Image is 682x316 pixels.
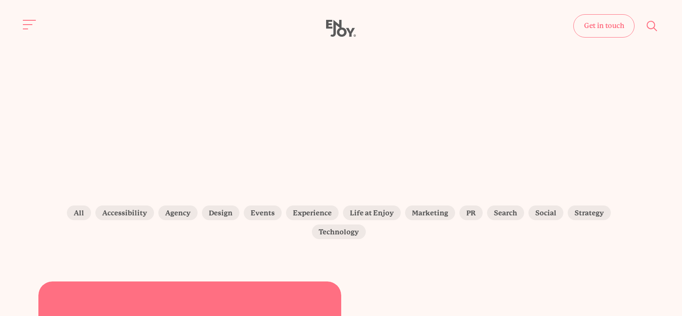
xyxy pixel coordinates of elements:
[286,205,339,220] label: Experience
[405,205,455,220] label: Marketing
[202,205,239,220] label: Design
[244,205,282,220] label: Events
[573,14,635,38] a: Get in touch
[528,205,563,220] label: Social
[158,205,198,220] label: Agency
[21,16,39,34] button: Site navigation
[343,205,401,220] label: Life at Enjoy
[67,205,91,220] label: All
[95,205,154,220] label: Accessibility
[568,205,611,220] label: Strategy
[312,224,366,239] label: Technology
[643,17,661,35] button: Site search
[487,205,524,220] label: Search
[459,205,483,220] label: PR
